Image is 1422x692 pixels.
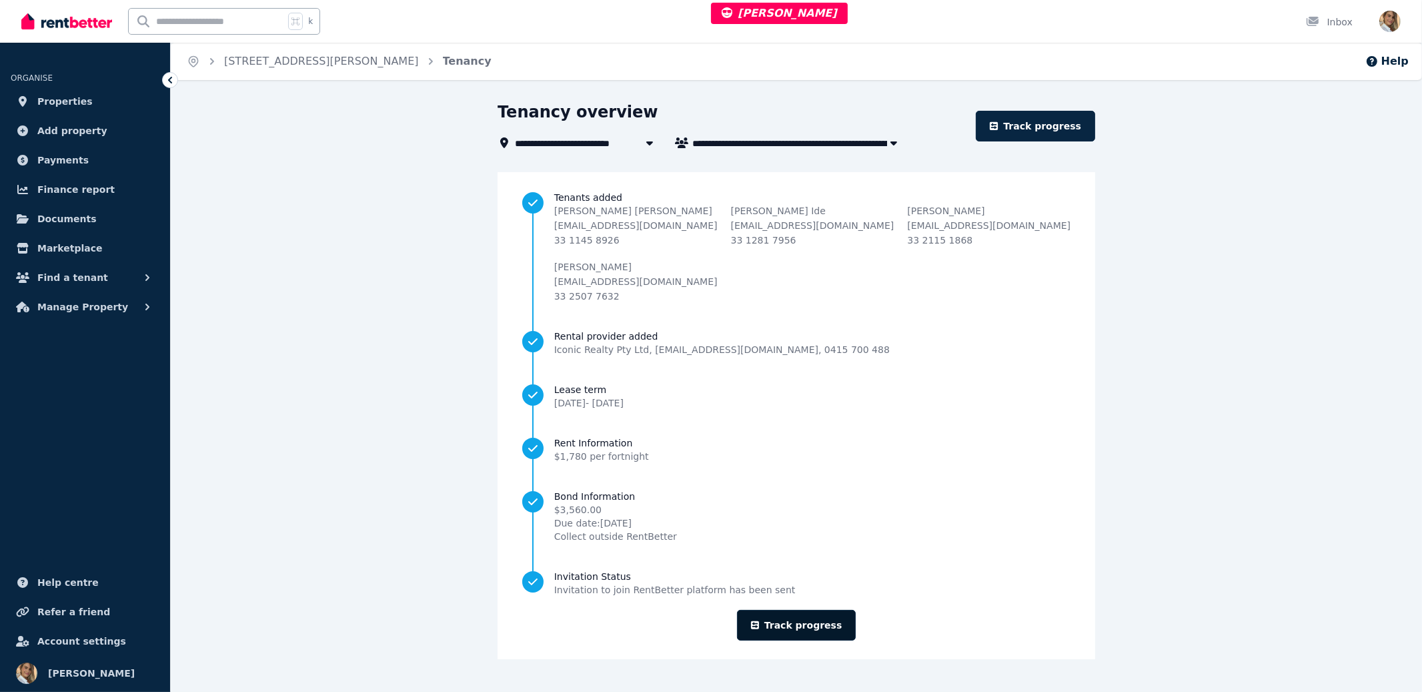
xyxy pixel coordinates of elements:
span: Refer a friend [37,604,110,620]
nav: Breadcrumb [171,43,508,80]
span: $3,560.00 [554,503,677,516]
span: Properties [37,93,93,109]
a: Tenancy [443,55,492,67]
a: Bond Information$3,560.00Due date:[DATE]Collect outside RentBetter [522,490,1071,543]
span: 33 1281 7956 [731,235,796,246]
span: Invitation to join RentBetter platform has been sent [554,583,796,597]
span: 33 2115 1868 [907,235,972,246]
span: Tenants added [554,191,1071,204]
a: Marketplace [11,235,159,262]
a: Tenants added[PERSON_NAME] [PERSON_NAME][EMAIL_ADDRESS][DOMAIN_NAME]33 1145 8926[PERSON_NAME] Ide... [522,191,1071,303]
span: [DATE] - [DATE] [554,398,624,408]
a: Rental provider addedIconic Realty Pty Ltd, [EMAIL_ADDRESS][DOMAIN_NAME], 0415 700 488 [522,330,1071,356]
p: [PERSON_NAME] [554,260,718,274]
nav: Progress [522,191,1071,597]
span: Finance report [37,182,115,198]
span: Collect outside RentBetter [554,530,677,543]
span: Account settings [37,633,126,649]
span: [PERSON_NAME] [48,665,135,681]
span: Help centre [37,575,99,591]
h1: Tenancy overview [498,101,658,123]
p: [EMAIL_ADDRESS][DOMAIN_NAME] [554,219,718,232]
span: [PERSON_NAME] [722,7,837,19]
span: Payments [37,152,89,168]
a: Help centre [11,569,159,596]
p: [PERSON_NAME] [PERSON_NAME] [554,204,718,218]
button: Find a tenant [11,264,159,291]
span: Find a tenant [37,270,108,286]
span: Bond Information [554,490,677,503]
span: Iconic Realty Pty Ltd , [EMAIL_ADDRESS][DOMAIN_NAME] , 0415 700 488 [554,343,890,356]
span: ORGANISE [11,73,53,83]
a: Refer a friend [11,599,159,625]
p: [EMAIL_ADDRESS][DOMAIN_NAME] [554,275,718,288]
a: Track progress [737,610,856,641]
p: [EMAIL_ADDRESS][DOMAIN_NAME] [731,219,894,232]
a: Payments [11,147,159,174]
p: [PERSON_NAME] Ide [731,204,894,218]
div: Inbox [1306,15,1353,29]
img: Jodie Cartmer [16,663,37,684]
span: Manage Property [37,299,128,315]
button: Help [1365,53,1409,69]
a: Invitation StatusInvitation to join RentBetter platform has been sent [522,570,1071,597]
a: Rent Information$1,780 per fortnight [522,436,1071,463]
span: Lease term [554,383,624,396]
span: k [308,16,313,27]
p: [EMAIL_ADDRESS][DOMAIN_NAME] [907,219,1071,232]
span: 33 2507 7632 [554,291,620,302]
a: [STREET_ADDRESS][PERSON_NAME] [224,55,419,67]
button: Manage Property [11,294,159,320]
span: Marketplace [37,240,102,256]
span: Invitation Status [554,570,796,583]
a: Documents [11,206,159,232]
a: Finance report [11,176,159,203]
img: RentBetter [21,11,112,31]
a: Account settings [11,628,159,655]
p: [PERSON_NAME] [907,204,1071,218]
img: Jodie Cartmer [1379,11,1401,32]
a: Add property [11,117,159,144]
span: Due date: [DATE] [554,516,677,530]
a: Lease term[DATE]- [DATE] [522,383,1071,410]
span: 33 1145 8926 [554,235,620,246]
a: Properties [11,88,159,115]
span: Add property [37,123,107,139]
span: Rental provider added [554,330,890,343]
a: Track progress [976,111,1095,141]
span: Documents [37,211,97,227]
span: $1,780 per fortnight [554,451,649,462]
span: Rent Information [554,436,649,450]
